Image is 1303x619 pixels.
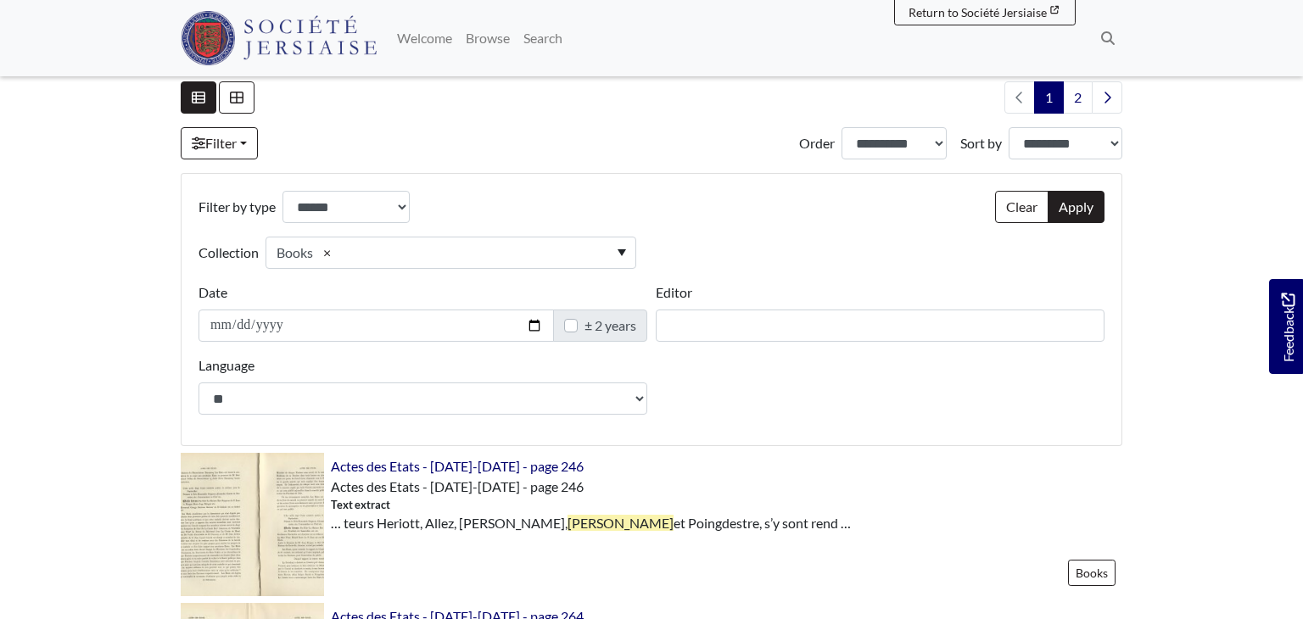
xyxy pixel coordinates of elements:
li: Previous page [1004,81,1035,114]
label: Filter by type [199,191,276,223]
img: Société Jersiaise [181,11,377,65]
label: Order [799,133,835,153]
nav: pagination [998,81,1122,114]
span: … teurs Heriott, Allez, [PERSON_NAME], et Poingdestre, s’y sont rend … [331,513,851,533]
img: Actes des Etats - 1780-1800 - page 246 [181,453,324,596]
a: Filter [181,127,258,159]
label: Language [199,355,254,376]
a: Goto page 2 [1063,81,1093,114]
label: Editor [656,282,692,303]
a: Welcome [390,21,459,55]
div: Books [277,243,313,263]
label: Sort by [960,133,1002,153]
a: Search [517,21,569,55]
a: Actes des Etats - [DATE]-[DATE] - page 246 [331,458,584,474]
span: Goto page 1 [1034,81,1064,114]
button: Apply [1048,191,1104,223]
label: Date [199,282,227,303]
a: Books [1068,560,1116,586]
a: Next page [1092,81,1122,114]
span: [PERSON_NAME] [568,515,674,531]
button: Clear [995,191,1049,223]
label: Collection [199,237,259,269]
span: Text extract [331,497,390,513]
a: Would you like to provide feedback? [1269,279,1303,374]
a: × [316,243,338,263]
label: ± 2 years [584,315,636,336]
span: Actes des Etats - [DATE]-[DATE] - page 246 [331,478,584,494]
a: Société Jersiaise logo [181,7,377,70]
a: Browse [459,21,517,55]
span: Return to Société Jersiaise [909,5,1047,20]
span: Feedback [1278,293,1298,361]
